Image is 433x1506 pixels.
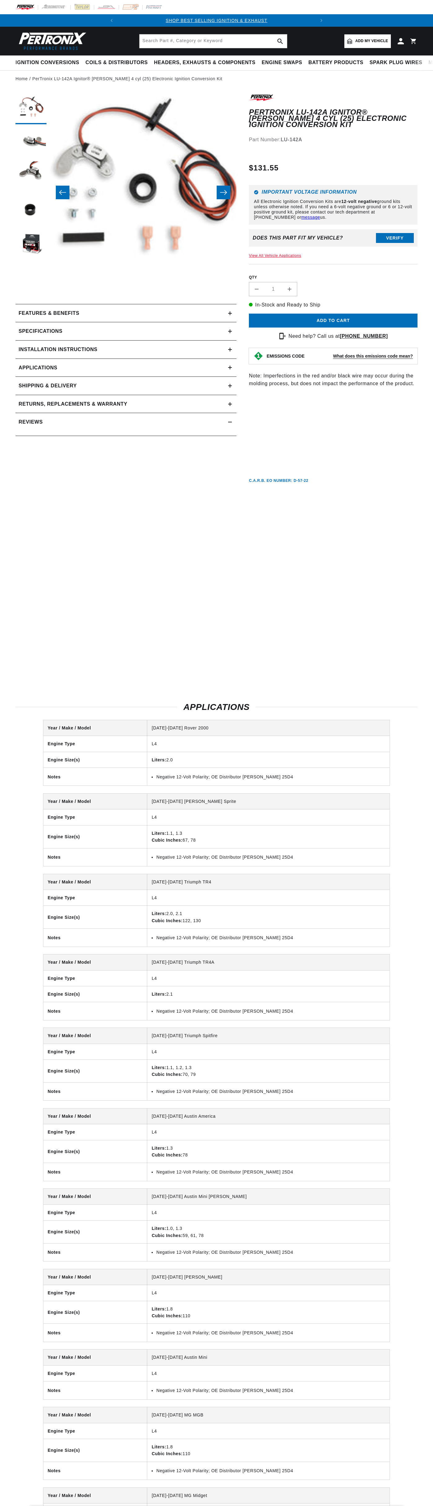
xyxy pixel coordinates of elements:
[156,854,385,861] li: Negative 12-Volt Polarity; OE Distributor [PERSON_NAME] 25D4
[43,1324,147,1342] th: Notes
[152,918,183,923] strong: Cubic Inches:
[308,59,363,66] span: Battery Products
[15,304,236,322] summary: Features & Benefits
[152,838,183,843] strong: Cubic Inches:
[15,55,82,70] summary: Ignition Conversions
[249,301,418,309] p: In-Stock and Ready to Ship
[249,314,418,328] button: Add to cart
[156,1329,385,1336] li: Negative 12-Volt Polarity; OE Distributor [PERSON_NAME] 25D4
[43,970,147,986] th: Engine Type
[43,794,147,809] th: Year / Make / Model
[43,1301,147,1324] th: Engine Size(s)
[19,418,43,426] h2: Reviews
[43,809,147,825] th: Engine Type
[341,199,377,204] strong: 12-volt negative
[86,59,148,66] span: Coils & Distributors
[118,17,315,24] div: 1 of 2
[254,199,413,220] p: All Electronic Ignition Conversion Kits are ground kits unless otherwise noted. If you need a 6-v...
[43,1423,147,1439] th: Engine Type
[147,1108,390,1124] td: [DATE]-[DATE] Austin America
[156,1169,385,1175] li: Negative 12-Volt Polarity; OE Distributor [PERSON_NAME] 25D4
[152,1233,183,1238] strong: Cubic Inches:
[147,794,390,809] td: [DATE]-[DATE] [PERSON_NAME] Sprite
[340,333,388,339] a: [PHONE_NUMBER]
[262,59,302,66] span: Engine Swaps
[152,757,166,762] strong: Liters:
[43,929,147,947] th: Notes
[147,1204,390,1220] td: L4
[32,75,222,82] a: PerTronix LU-142A Ignitor® [PERSON_NAME] 4 cyl (25) Electronic Ignition Conversion Kit
[152,1313,183,1318] strong: Cubic Inches:
[249,162,279,174] span: $131.55
[43,954,147,970] th: Year / Make / Model
[15,395,236,413] summary: Returns, Replacements & Warranty
[15,322,236,340] summary: Specifications
[249,136,418,144] div: Part Number:
[273,34,287,48] button: search button
[147,1044,390,1059] td: L4
[15,30,87,52] img: Pertronix
[156,1467,385,1474] li: Negative 12-Volt Polarity; OE Distributor [PERSON_NAME] 25D4
[56,186,69,199] button: Slide left
[151,55,258,70] summary: Headers, Exhausts & Components
[15,127,46,158] button: Load image 2 in gallery view
[43,1269,147,1285] th: Year / Make / Model
[147,720,390,736] td: [DATE]-[DATE] Rover 2000
[43,1243,147,1261] th: Notes
[15,341,236,359] summary: Installation instructions
[147,970,390,986] td: L4
[147,1124,390,1140] td: L4
[43,1439,147,1462] th: Engine Size(s)
[43,1350,147,1365] th: Year / Make / Model
[19,327,62,335] h2: Specifications
[43,1462,147,1480] th: Notes
[166,18,267,23] a: SHOP BEST SELLING IGNITION & EXHAUST
[15,161,46,192] button: Load image 3 in gallery view
[43,1221,147,1244] th: Engine Size(s)
[43,1407,147,1423] th: Year / Make / Model
[249,109,418,128] h1: PerTronix LU-142A Ignitor® [PERSON_NAME] 4 cyl (25) Electronic Ignition Conversion Kit
[43,1285,147,1301] th: Engine Type
[43,768,147,786] th: Notes
[376,233,414,243] button: Verify
[156,1088,385,1095] li: Negative 12-Volt Polarity; OE Distributor [PERSON_NAME] 25D4
[43,1140,147,1163] th: Engine Size(s)
[156,1008,385,1015] li: Negative 12-Volt Polarity; OE Distributor [PERSON_NAME] 25D4
[43,1365,147,1381] th: Engine Type
[43,986,147,1002] th: Engine Size(s)
[19,400,127,408] h2: Returns, Replacements & Warranty
[43,1082,147,1100] th: Notes
[147,1407,390,1423] td: [DATE]-[DATE] MG MGB
[43,1189,147,1204] th: Year / Make / Model
[15,75,418,82] nav: breadcrumbs
[254,351,263,361] img: Emissions code
[43,825,147,848] th: Engine Size(s)
[147,1301,390,1324] td: 1.8 110
[147,1189,390,1204] td: [DATE]-[DATE] Austin Mini [PERSON_NAME]
[15,359,236,377] a: Applications
[254,190,413,195] h6: Important Voltage Information
[15,93,46,124] button: Load image 1 in gallery view
[43,1488,147,1504] th: Year / Make / Model
[43,1381,147,1399] th: Notes
[305,55,366,70] summary: Battery Products
[19,382,77,390] h2: Shipping & Delivery
[139,34,287,48] input: Search Part #, Category or Keyword
[43,1044,147,1059] th: Engine Type
[301,215,320,220] a: message
[43,848,147,866] th: Notes
[369,59,422,66] span: Spark Plug Wires
[147,1269,390,1285] td: [DATE]-[DATE] [PERSON_NAME]
[249,253,301,258] a: View All Vehicle Applications
[147,986,390,1002] td: 2.1
[118,17,315,24] div: Announcement
[147,809,390,825] td: L4
[152,1306,166,1311] strong: Liters:
[147,1221,390,1244] td: 1.0, 1.3 59, 61, 78
[147,890,390,905] td: L4
[147,1365,390,1381] td: L4
[152,1451,183,1456] strong: Cubic Inches:
[152,1444,166,1449] strong: Liters:
[15,59,79,66] span: Ignition Conversions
